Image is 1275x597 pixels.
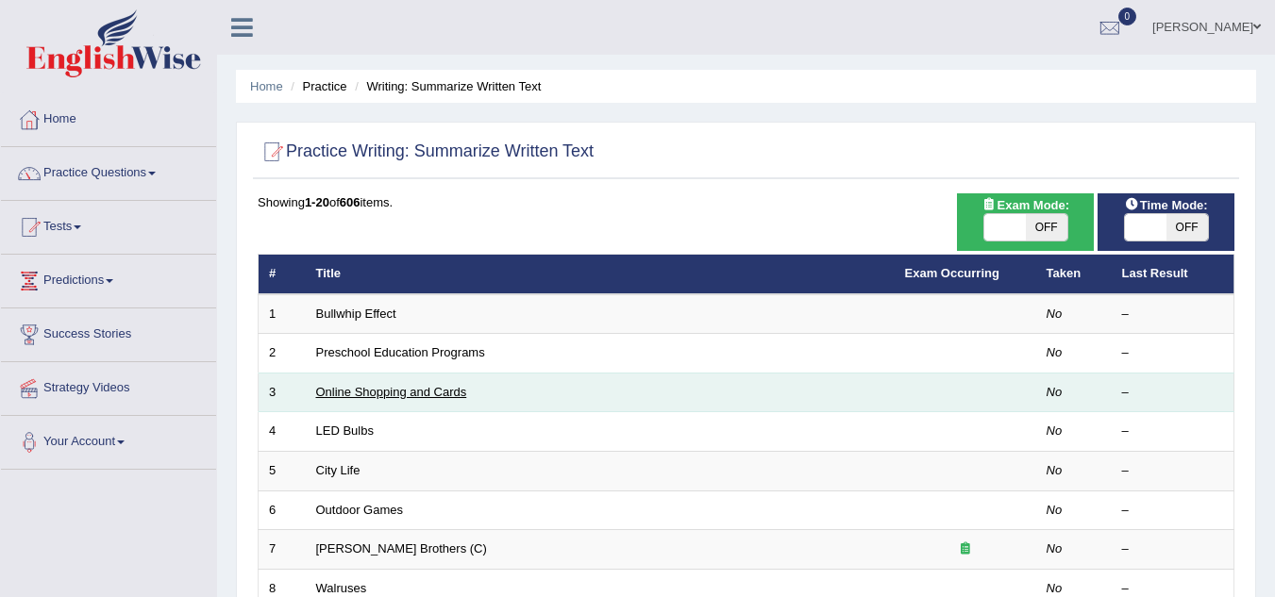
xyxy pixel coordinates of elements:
[1047,423,1063,438] em: No
[1047,307,1063,321] em: No
[1,93,216,141] a: Home
[350,77,541,95] li: Writing: Summarize Written Text
[259,373,306,412] td: 3
[316,581,367,595] a: Walruses
[1122,540,1224,558] div: –
[316,385,467,399] a: Online Shopping and Cards
[1122,306,1224,323] div: –
[1122,462,1224,480] div: –
[259,490,306,530] td: 6
[306,255,895,294] th: Title
[974,195,1076,215] span: Exam Mode:
[259,294,306,334] td: 1
[1047,385,1063,399] em: No
[259,412,306,452] td: 4
[250,79,283,93] a: Home
[905,266,999,280] a: Exam Occurring
[259,334,306,373] td: 2
[1166,214,1208,240] span: OFF
[259,255,306,294] th: #
[316,423,374,438] a: LED Bulbs
[1047,541,1063,556] em: No
[1112,255,1234,294] th: Last Result
[1,308,216,356] a: Success Stories
[1036,255,1112,294] th: Taken
[905,540,1026,558] div: Exam occurring question
[259,452,306,491] td: 5
[1,255,216,302] a: Predictions
[1117,195,1216,215] span: Time Mode:
[1,147,216,194] a: Practice Questions
[1118,8,1137,25] span: 0
[1047,345,1063,359] em: No
[1122,384,1224,402] div: –
[316,463,361,477] a: City Life
[316,503,404,517] a: Outdoor Games
[1,416,216,463] a: Your Account
[258,138,594,166] h2: Practice Writing: Summarize Written Text
[286,77,346,95] li: Practice
[340,195,361,209] b: 606
[259,530,306,570] td: 7
[305,195,329,209] b: 1-20
[316,307,396,321] a: Bullwhip Effect
[1122,423,1224,440] div: –
[1047,503,1063,517] em: No
[1,201,216,248] a: Tests
[1026,214,1067,240] span: OFF
[1047,581,1063,595] em: No
[316,541,487,556] a: [PERSON_NAME] Brothers (C)
[1122,502,1224,520] div: –
[316,345,485,359] a: Preschool Education Programs
[957,193,1094,251] div: Show exams occurring in exams
[1047,463,1063,477] em: No
[1,362,216,409] a: Strategy Videos
[258,193,1234,211] div: Showing of items.
[1122,344,1224,362] div: –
